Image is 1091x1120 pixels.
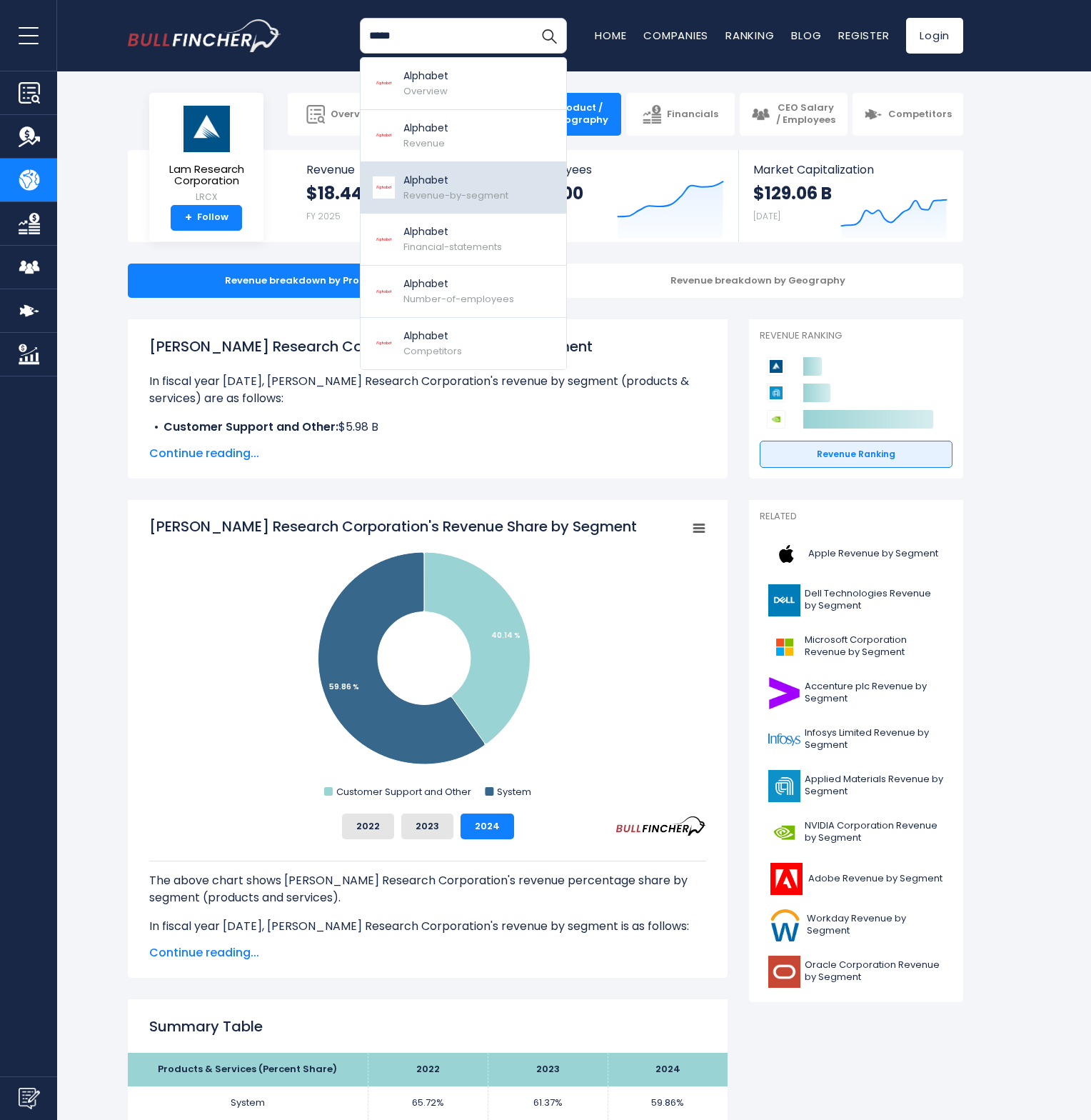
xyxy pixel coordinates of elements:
[306,182,377,204] strong: $18.44 B
[128,19,281,52] img: bullfincher logo
[403,136,445,150] span: Revenue
[553,264,963,298] div: Revenue breakdown by Geography
[805,774,944,798] span: Applied Materials Revenue by Segment
[306,210,341,222] small: FY 2025
[760,441,952,468] a: Revenue Ranking
[760,534,952,574] a: Apple Revenue by Segment
[760,720,952,759] a: Infosys Limited Revenue by Segment
[368,1053,488,1086] th: 2022
[149,373,706,407] p: In fiscal year [DATE], [PERSON_NAME] Research Corporation's revenue by segment (products & servic...
[626,93,734,136] a: Financials
[128,1086,368,1120] td: System
[768,909,803,941] img: WDAY logo
[403,173,508,188] p: Alphabet
[160,104,253,205] a: Lam Research Corporation LRCX
[361,266,566,318] a: Alphabet Number-of-employees
[775,102,836,126] span: CEO Salary / Employees
[768,538,804,570] img: AAPL logo
[149,944,706,961] span: Continue reading...
[361,214,566,266] a: Alphabet Financial-statements
[361,318,566,369] a: Alphabet Competitors
[164,419,338,435] b: Customer Support and Other:
[791,28,821,43] a: Blog
[805,634,944,659] span: Microsoft Corporation Revenue by Segment
[161,164,252,187] span: Lam Research Corporation
[767,410,785,429] img: NVIDIA Corporation competitors logo
[888,109,952,121] span: Competitors
[760,952,952,991] a: Oracle Corporation Revenue by Segment
[306,163,501,176] span: Revenue
[739,150,962,242] a: Market Capitalization $129.06 B [DATE]
[401,814,453,839] button: 2023
[760,906,952,945] a: Workday Revenue by Segment
[643,28,708,43] a: Companies
[530,163,723,176] span: Employees
[161,191,252,204] small: LRCX
[805,681,944,705] span: Accenture plc Revenue by Segment
[906,18,963,54] a: Login
[488,1053,608,1086] th: 2023
[753,182,832,204] strong: $129.06 B
[805,820,944,844] span: NVIDIA Corporation Revenue by Segment
[368,1086,488,1120] td: 65.72%
[608,1053,728,1086] th: 2024
[185,211,192,224] strong: +
[403,240,502,254] span: Financial-statements
[725,28,774,43] a: Ranking
[336,785,471,799] text: Customer Support and Other
[516,150,738,242] a: Employees 19,000 FY 2025
[760,330,952,342] p: Revenue Ranking
[853,93,963,136] a: Competitors
[149,516,637,536] tspan: [PERSON_NAME] Research Corporation's Revenue Share by Segment
[805,588,944,612] span: Dell Technologies Revenue by Segment
[149,336,706,357] h1: [PERSON_NAME] Research Corporation's Revenue by Segment
[808,873,942,885] span: Adobe Revenue by Segment
[361,110,566,162] a: Alphabet Revenue
[608,1086,728,1120] td: 59.86%
[740,93,848,136] a: CEO Salary / Employees
[531,18,567,54] button: Search
[403,292,514,306] span: Number-of-employees
[403,224,502,239] p: Alphabet
[768,770,800,802] img: AMAT logo
[149,918,706,935] p: In fiscal year [DATE], [PERSON_NAME] Research Corporation's revenue by segment is as follows:
[807,913,944,937] span: Workday Revenue by Segment
[805,727,944,751] span: Infosys Limited Revenue by Segment
[768,631,800,663] img: MSFT logo
[768,816,800,849] img: NVDA logo
[288,93,396,136] a: Overview
[808,548,938,560] span: Apple Revenue by Segment
[805,959,944,984] span: Oracle Corporation Revenue by Segment
[760,627,952,666] a: Microsoft Corporation Revenue by Segment
[760,766,952,806] a: Applied Materials Revenue by Segment
[403,121,448,136] p: Alphabet
[403,344,462,358] span: Competitors
[128,264,538,298] div: Revenue breakdown by Products & Services
[760,813,952,852] a: NVIDIA Corporation Revenue by Segment
[491,630,521,641] tspan: 40.14 %
[838,28,889,43] a: Register
[488,1086,608,1120] td: 61.37%
[549,102,610,126] span: Product / Geography
[497,785,531,799] text: System
[403,84,448,98] span: Overview
[768,677,800,709] img: ACN logo
[403,189,508,202] span: Revenue-by-segment
[760,859,952,899] a: Adobe Revenue by Segment
[760,581,952,620] a: Dell Technologies Revenue by Segment
[753,163,947,176] span: Market Capitalization
[128,1053,368,1086] th: Products & Services (Percent Share)
[331,109,376,121] span: Overview
[767,384,785,402] img: Applied Materials competitors logo
[149,445,706,462] span: Continue reading...
[361,162,566,214] a: Alphabet Revenue-by-segment
[768,584,800,616] img: DELL logo
[767,357,785,376] img: Lam Research Corporation competitors logo
[760,674,952,713] a: Accenture plc Revenue by Segment
[171,205,242,231] a: +Follow
[403,276,514,291] p: Alphabet
[768,863,804,895] img: ADBE logo
[128,19,281,52] a: Go to homepage
[595,28,626,43] a: Home
[768,724,800,756] img: INFY logo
